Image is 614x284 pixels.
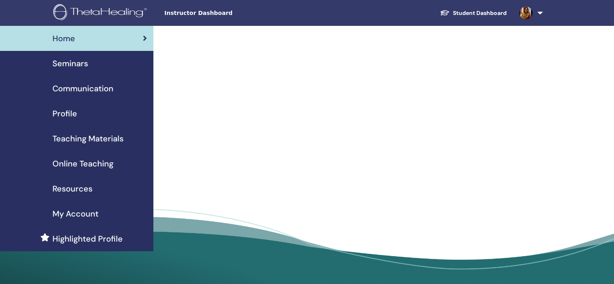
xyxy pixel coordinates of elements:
[434,6,513,21] a: Student Dashboard
[53,4,150,22] img: logo.png
[52,82,113,95] span: Communication
[52,107,77,120] span: Profile
[440,9,450,16] img: graduation-cap-white.svg
[164,9,285,17] span: Instructor Dashboard
[52,158,113,170] span: Online Teaching
[52,57,88,69] span: Seminars
[520,6,532,19] img: default.jpg
[52,183,92,195] span: Resources
[52,208,98,220] span: My Account
[52,233,123,245] span: Highlighted Profile
[52,32,75,44] span: Home
[52,133,124,145] span: Teaching Materials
